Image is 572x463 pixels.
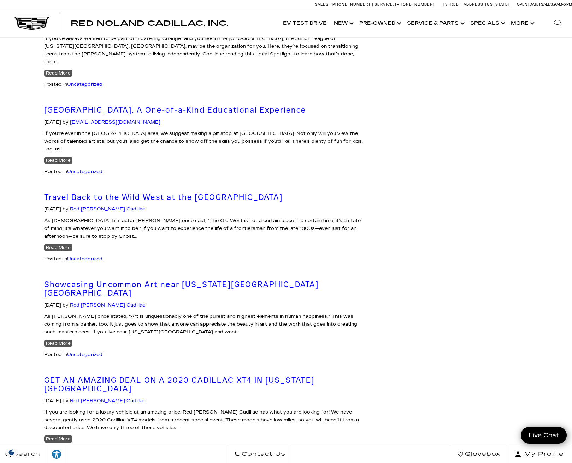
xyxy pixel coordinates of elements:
[395,2,435,7] span: [PHONE_NUMBER]
[44,313,363,336] p: As [PERSON_NAME] once stated, “Art is unquestionably one of the purest and highest elements in hu...
[467,9,507,37] a: Specials
[63,398,69,404] span: by
[44,206,61,212] span: [DATE]
[70,206,145,212] a: Red [PERSON_NAME] Cadillac
[44,157,72,164] a: Read More
[403,9,467,37] a: Service & Parts
[71,19,228,28] span: Red Noland Cadillac, Inc.
[44,105,306,115] a: [GEOGRAPHIC_DATA]: A One-of-a-Kind Educational Experience
[63,206,69,212] span: by
[63,119,69,125] span: by
[315,2,372,6] a: Sales: [PHONE_NUMBER]
[541,2,554,7] span: Sales:
[44,398,61,404] span: [DATE]
[463,449,501,459] span: Glovebox
[44,280,319,298] a: Showcasing Uncommon Art near [US_STATE][GEOGRAPHIC_DATA] [GEOGRAPHIC_DATA]
[375,2,394,7] span: Service:
[331,2,370,7] span: [PHONE_NUMBER]
[4,449,20,456] img: Opt-Out Icon
[70,119,160,125] a: [EMAIL_ADDRESS][DOMAIN_NAME]
[67,256,102,262] a: Uncategorized
[315,2,330,7] span: Sales:
[44,168,363,176] div: Posted in
[44,192,283,202] a: Travel Back to the Wild West at the [GEOGRAPHIC_DATA]
[517,2,540,7] span: Open [DATE]
[44,70,72,77] a: Read More
[44,119,61,125] span: [DATE]
[44,244,72,251] a: Read More
[44,408,363,432] p: If you are looking for a luxury vehicle at an amazing price, Red [PERSON_NAME] Cadillac has what ...
[44,217,363,240] p: As [DEMOGRAPHIC_DATA] film actor [PERSON_NAME] once said, “The Old West is not a certain place in...
[330,9,356,37] a: New
[44,81,363,88] div: Posted in
[229,445,291,463] a: Contact Us
[70,398,145,404] a: Red [PERSON_NAME] Cadillac
[71,20,228,27] a: Red Noland Cadillac, Inc.
[63,302,69,308] span: by
[44,351,363,358] div: Posted in
[44,130,363,153] p: If you’re ever in the [GEOGRAPHIC_DATA] area, we suggest making a pit stop at [GEOGRAPHIC_DATA]. ...
[544,9,572,37] div: Search
[70,302,145,308] a: Red [PERSON_NAME] Cadillac
[67,82,102,87] a: Uncategorized
[46,449,67,459] div: Explore your accessibility options
[11,449,40,459] span: Search
[356,9,403,37] a: Pre-Owned
[525,431,562,439] span: Live Chat
[452,445,506,463] a: Glovebox
[521,427,567,444] a: Live Chat
[554,2,572,7] span: 9 AM-6 PM
[521,449,564,459] span: My Profile
[46,445,67,463] a: Explore your accessibility options
[44,35,363,66] p: If you’ve always wanted to be part of “Fostering Change” and you live in the [GEOGRAPHIC_DATA], t...
[67,169,102,174] a: Uncategorized
[443,2,510,7] a: [STREET_ADDRESS][US_STATE]
[279,9,330,37] a: EV Test Drive
[44,302,61,308] span: [DATE]
[44,375,314,393] a: GET AN AMAZING DEAL ON A 2020 CADILLAC XT4 IN [US_STATE][GEOGRAPHIC_DATA]
[506,445,572,463] button: Open user profile menu
[67,352,102,357] a: Uncategorized
[44,340,72,347] a: Read More
[372,2,436,6] a: Service: [PHONE_NUMBER]
[14,17,49,30] img: Cadillac Dark Logo with Cadillac White Text
[44,255,363,263] div: Posted in
[507,9,537,37] button: More
[240,449,285,459] span: Contact Us
[44,435,72,443] a: Read More
[4,449,20,456] section: Click to Open Cookie Consent Modal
